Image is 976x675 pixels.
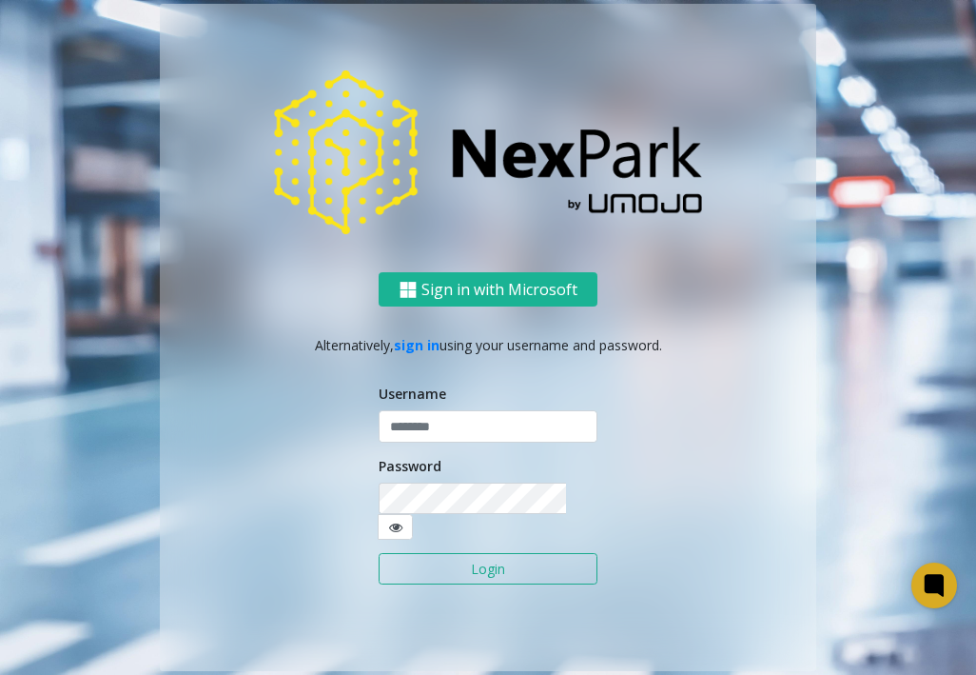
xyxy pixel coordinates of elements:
[379,272,597,308] button: Sign in with Microsoft
[379,384,446,404] label: Username
[379,553,597,586] button: Login
[179,335,797,355] p: Alternatively, using your username and password.
[394,336,439,354] a: sign in
[379,456,441,476] label: Password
